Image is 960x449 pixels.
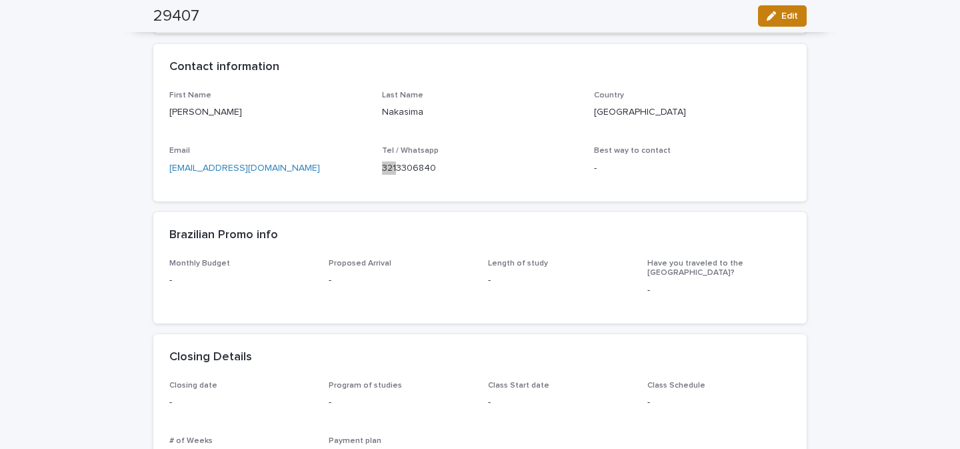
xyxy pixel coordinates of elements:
p: - [169,274,313,288]
p: - [329,396,472,410]
h2: 29407 [153,7,199,26]
p: - [169,396,313,410]
span: Class Start date [488,382,549,390]
span: Payment plan [329,437,381,445]
span: Tel / Whatsapp [382,147,439,155]
span: Have you traveled to the [GEOGRAPHIC_DATA]? [647,260,743,277]
p: - [647,284,791,298]
p: [PERSON_NAME] [169,105,366,119]
p: - [647,396,791,410]
p: Nakasima [382,105,579,119]
a: [EMAIL_ADDRESS][DOMAIN_NAME] [169,163,320,173]
span: Email [169,147,190,155]
span: Proposed Arrival [329,260,391,268]
span: First Name [169,91,211,99]
span: Closing date [169,382,217,390]
p: [GEOGRAPHIC_DATA] [594,105,791,119]
p: - [594,161,791,175]
p: - [329,274,472,288]
p: - [488,274,631,288]
span: Edit [781,11,798,21]
span: Best way to contact [594,147,671,155]
span: Class Schedule [647,382,705,390]
p: 3213306840 [382,161,579,175]
h2: Brazilian Promo info [169,228,278,243]
span: Monthly Budget [169,260,230,268]
span: Country [594,91,624,99]
span: Length of study [488,260,548,268]
span: # of Weeks [169,437,213,445]
h2: Contact information [169,60,279,75]
p: - [488,396,631,410]
span: Last Name [382,91,423,99]
h2: Closing Details [169,350,252,365]
span: Program of studies [329,382,402,390]
button: Edit [758,5,807,27]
